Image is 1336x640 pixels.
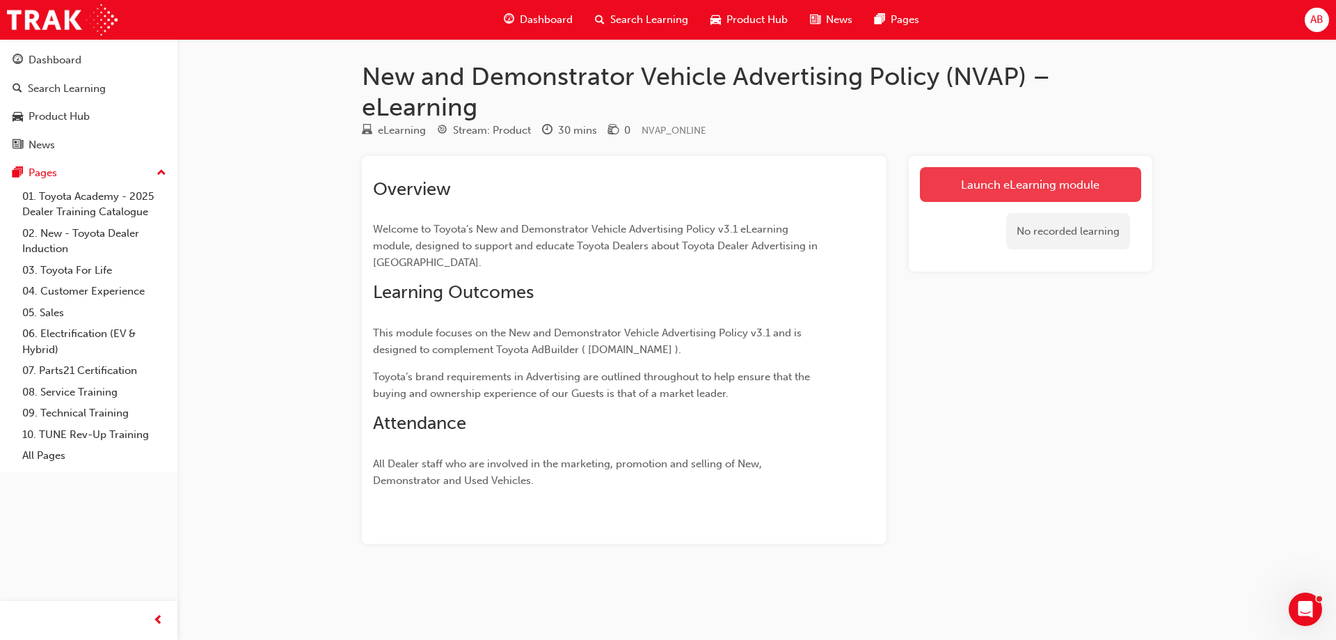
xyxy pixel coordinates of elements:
[17,223,172,260] a: 02. New - Toyota Dealer Induction
[373,370,813,400] span: Toyota’s brand requirements in Advertising are outlined throughout to help ensure that the buying...
[642,125,706,136] span: Learning resource code
[13,111,23,123] span: car-icon
[726,12,788,28] span: Product Hub
[378,123,426,139] div: eLearning
[17,281,172,302] a: 04. Customer Experience
[520,12,573,28] span: Dashboard
[1006,213,1130,250] div: No recorded learning
[17,302,172,324] a: 05. Sales
[17,323,172,360] a: 06. Electrification (EV & Hybrid)
[373,281,534,303] span: Learning Outcomes
[584,6,699,34] a: search-iconSearch Learning
[504,11,514,29] span: guage-icon
[29,165,57,181] div: Pages
[17,424,172,446] a: 10. TUNE Rev-Up Training
[17,260,172,281] a: 03. Toyota For Life
[608,122,630,139] div: Price
[624,123,630,139] div: 0
[373,327,804,356] span: This module focuses on the New and Demonstrator Vehicle Advertising Policy v3.1 and is designed t...
[710,11,721,29] span: car-icon
[6,76,172,102] a: Search Learning
[373,458,765,487] span: All Dealer staff who are involved in the marketing, promotion and selling of New, Demonstrator an...
[153,612,164,630] span: prev-icon
[7,4,118,36] img: Trak
[920,167,1141,202] a: Launch eLearning module
[362,122,426,139] div: Type
[810,11,820,29] span: news-icon
[891,12,919,28] span: Pages
[610,12,688,28] span: Search Learning
[17,360,172,382] a: 07. Parts21 Certification
[1310,12,1323,28] span: AB
[875,11,885,29] span: pages-icon
[29,52,81,68] div: Dashboard
[6,132,172,158] a: News
[373,412,466,434] span: Attendance
[864,6,930,34] a: pages-iconPages
[6,47,172,73] a: Dashboard
[6,45,172,160] button: DashboardSearch LearningProduct HubNews
[373,223,820,269] span: Welcome to Toyota’s New and Demonstrator Vehicle Advertising Policy v3.1 eLearning module, design...
[17,186,172,223] a: 01. Toyota Academy - 2025 Dealer Training Catalogue
[6,160,172,186] button: Pages
[157,164,166,182] span: up-icon
[362,61,1152,122] h1: New and Demonstrator Vehicle Advertising Policy (NVAP) – eLearning
[608,125,619,137] span: money-icon
[826,12,852,28] span: News
[28,81,106,97] div: Search Learning
[17,382,172,403] a: 08. Service Training
[437,125,447,137] span: target-icon
[542,125,552,137] span: clock-icon
[542,122,597,139] div: Duration
[373,178,451,200] span: Overview
[799,6,864,34] a: news-iconNews
[13,83,22,95] span: search-icon
[493,6,584,34] a: guage-iconDashboard
[437,122,531,139] div: Stream
[17,403,172,424] a: 09. Technical Training
[453,123,531,139] div: Stream: Product
[13,167,23,180] span: pages-icon
[29,109,90,125] div: Product Hub
[13,54,23,67] span: guage-icon
[595,11,605,29] span: search-icon
[1305,8,1329,32] button: AB
[13,139,23,152] span: news-icon
[558,123,597,139] div: 30 mins
[6,104,172,130] a: Product Hub
[17,445,172,467] a: All Pages
[699,6,799,34] a: car-iconProduct Hub
[1289,593,1322,626] iframe: Intercom live chat
[362,125,372,137] span: learningResourceType_ELEARNING-icon
[29,137,55,153] div: News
